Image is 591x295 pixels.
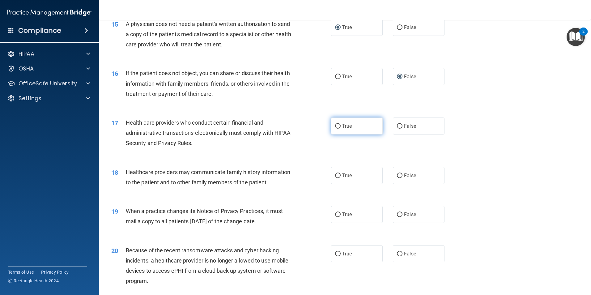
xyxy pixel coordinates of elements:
a: Settings [7,95,90,102]
span: True [342,251,352,257]
span: 18 [111,169,118,176]
span: 20 [111,247,118,254]
input: True [335,25,341,30]
span: False [404,74,416,79]
span: Ⓒ Rectangle Health 2024 [8,278,59,284]
span: False [404,173,416,178]
p: OSHA [19,65,34,72]
h4: Compliance [18,26,61,35]
span: 17 [111,119,118,127]
p: Settings [19,95,41,102]
input: True [335,212,341,217]
span: True [342,74,352,79]
span: True [342,24,352,30]
span: 19 [111,208,118,215]
input: False [397,212,402,217]
span: Because of the recent ransomware attacks and cyber hacking incidents, a healthcare provider is no... [126,247,289,284]
p: OfficeSafe University [19,80,77,87]
span: False [404,123,416,129]
a: OfficeSafe University [7,80,90,87]
input: True [335,75,341,79]
button: Open Resource Center, 2 new notifications [567,28,585,46]
a: Privacy Policy [41,269,69,275]
span: If the patient does not object, you can share or discuss their health information with family mem... [126,70,290,97]
span: When a practice changes its Notice of Privacy Practices, it must mail a copy to all patients [DAT... [126,208,283,224]
input: False [397,75,402,79]
span: True [342,123,352,129]
a: Terms of Use [8,269,34,275]
input: True [335,124,341,129]
div: 2 [582,32,585,40]
input: False [397,25,402,30]
span: Health care providers who conduct certain financial and administrative transactions electronicall... [126,119,291,146]
img: PMB logo [7,6,91,19]
span: False [404,24,416,30]
span: True [342,212,352,217]
span: 16 [111,70,118,77]
a: HIPAA [7,50,90,58]
input: False [397,252,402,256]
p: HIPAA [19,50,34,58]
input: True [335,252,341,256]
span: True [342,173,352,178]
span: 15 [111,21,118,28]
input: False [397,173,402,178]
input: True [335,173,341,178]
a: OSHA [7,65,90,72]
span: False [404,251,416,257]
span: Healthcare providers may communicate family history information to the patient and to other famil... [126,169,290,186]
span: A physician does not need a patient's written authorization to send a copy of the patient's medic... [126,21,291,48]
input: False [397,124,402,129]
span: False [404,212,416,217]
